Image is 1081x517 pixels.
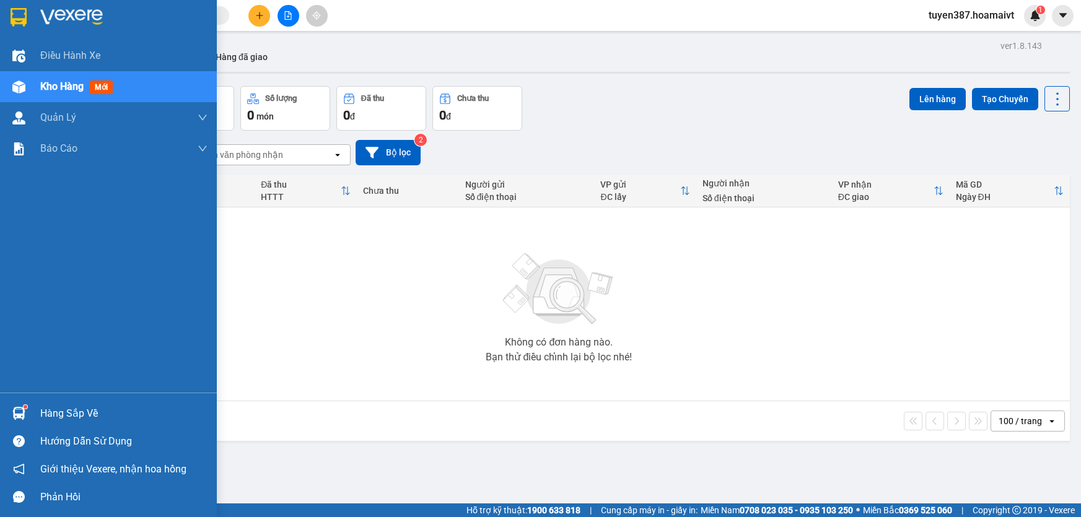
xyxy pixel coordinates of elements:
[950,175,1070,207] th: Toggle SortBy
[956,192,1054,202] div: Ngày ĐH
[465,192,589,202] div: Số điện thoại
[12,111,25,124] img: warehouse-icon
[961,503,963,517] span: |
[12,407,25,420] img: warehouse-icon
[956,180,1054,189] div: Mã GD
[40,110,76,125] span: Quản Lý
[198,113,208,123] span: down
[702,193,826,203] div: Số điện thoại
[12,142,25,155] img: solution-icon
[40,488,208,506] div: Phản hồi
[11,8,27,27] img: logo-vxr
[740,505,853,515] strong: 0708 023 035 - 0935 103 250
[336,86,426,131] button: Đã thu0đ
[206,42,278,72] button: Hàng đã giao
[486,352,632,362] div: Bạn thử điều chỉnh lại bộ lọc nhé!
[312,11,321,20] span: aim
[432,86,522,131] button: Chưa thu0đ
[465,180,589,189] div: Người gửi
[1030,10,1041,21] img: icon-new-feature
[240,86,330,131] button: Số lượng0món
[590,503,592,517] span: |
[198,149,283,161] div: Chọn văn phòng nhận
[12,50,25,63] img: warehouse-icon
[1052,5,1074,27] button: caret-down
[439,108,446,123] span: 0
[363,186,452,196] div: Chưa thu
[356,140,421,165] button: Bộ lọc
[972,88,1038,110] button: Tạo Chuyến
[284,11,292,20] span: file-add
[838,180,934,189] div: VP nhận
[248,5,270,27] button: plus
[13,463,25,475] span: notification
[247,108,254,123] span: 0
[255,175,357,207] th: Toggle SortBy
[40,461,186,477] span: Giới thiệu Vexere, nhận hoa hồng
[702,178,826,188] div: Người nhận
[505,337,613,347] div: Không có đơn hàng nào.
[838,192,934,202] div: ĐC giao
[40,48,100,63] span: Điều hành xe
[466,503,580,517] span: Hỗ trợ kỹ thuật:
[1012,506,1021,515] span: copyright
[1057,10,1069,21] span: caret-down
[13,491,25,503] span: message
[256,111,274,121] span: món
[333,150,343,160] svg: open
[343,108,350,123] span: 0
[919,7,1024,23] span: tuyen387.hoamaivt
[832,175,950,207] th: Toggle SortBy
[40,404,208,423] div: Hàng sắp về
[265,94,297,103] div: Số lượng
[1036,6,1045,14] sup: 1
[24,405,27,409] sup: 1
[527,505,580,515] strong: 1900 633 818
[40,432,208,451] div: Hướng dẫn sử dụng
[261,192,341,202] div: HTTT
[414,134,427,146] sup: 2
[601,503,698,517] span: Cung cấp máy in - giấy in:
[594,175,696,207] th: Toggle SortBy
[255,11,264,20] span: plus
[1047,416,1057,426] svg: open
[350,111,355,121] span: đ
[261,180,341,189] div: Đã thu
[856,508,860,513] span: ⚪️
[306,5,328,27] button: aim
[40,80,84,92] span: Kho hàng
[12,80,25,93] img: warehouse-icon
[1000,39,1042,53] div: ver 1.8.143
[13,435,25,447] span: question-circle
[999,415,1042,427] div: 100 / trang
[278,5,299,27] button: file-add
[497,246,621,332] img: svg+xml;base64,PHN2ZyBjbGFzcz0ibGlzdC1wbHVnX19zdmciIHhtbG5zPSJodHRwOi8vd3d3LnczLm9yZy8yMDAwL3N2Zy...
[909,88,966,110] button: Lên hàng
[457,94,489,103] div: Chưa thu
[446,111,451,121] span: đ
[361,94,384,103] div: Đã thu
[40,141,77,156] span: Báo cáo
[1038,6,1043,14] span: 1
[198,144,208,154] span: down
[90,80,113,94] span: mới
[600,180,680,189] div: VP gửi
[701,503,853,517] span: Miền Nam
[863,503,952,517] span: Miền Bắc
[600,192,680,202] div: ĐC lấy
[899,505,952,515] strong: 0369 525 060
